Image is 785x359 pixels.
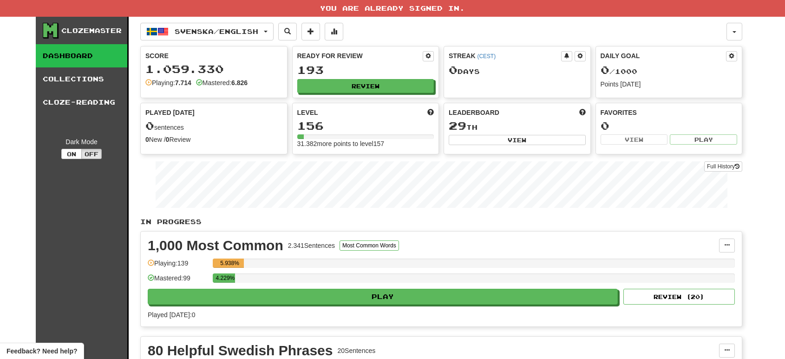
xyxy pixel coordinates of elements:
button: Search sentences [278,23,297,40]
div: 31.382 more points to level 157 [297,139,434,148]
p: In Progress [140,217,742,226]
button: Review [297,79,434,93]
button: Off [81,149,102,159]
a: Full History [704,161,742,172]
span: Score more points to level up [427,108,434,117]
button: Svenska/English [140,23,274,40]
span: 29 [449,119,466,132]
div: 1,000 Most Common [148,239,283,253]
button: View [601,134,668,145]
div: Favorites [601,108,738,117]
div: 156 [297,120,434,132]
span: Leaderboard [449,108,499,117]
button: Review (20) [623,289,735,305]
div: Ready for Review [297,51,423,60]
div: 80 Helpful Swedish Phrases [148,344,333,358]
span: Played [DATE] [145,108,195,117]
button: Play [148,289,618,305]
div: 5.938% [216,259,243,268]
div: Mastered: [196,78,248,87]
div: Daily Goal [601,51,726,61]
button: View [449,135,586,145]
strong: 0 [166,136,170,143]
div: 20 Sentences [337,346,375,355]
strong: 7.714 [175,79,191,86]
div: 193 [297,64,434,76]
span: 0 [145,119,154,132]
span: Open feedback widget [7,346,77,356]
span: 0 [601,63,609,76]
button: Play [670,134,737,145]
div: New / Review [145,135,282,144]
div: Mastered: 99 [148,273,208,289]
button: Add sentence to collection [301,23,320,40]
button: On [61,149,82,159]
button: More stats [325,23,343,40]
a: (CEST) [477,53,496,60]
div: 4.229% [216,273,235,283]
div: th [449,120,586,132]
span: Level [297,108,318,117]
div: sentences [145,120,282,132]
div: Score [145,51,282,60]
span: 0 [449,63,458,76]
button: Most Common Words [340,240,399,251]
a: Collections [36,67,127,91]
strong: 6.826 [231,79,248,86]
div: Points [DATE] [601,80,738,89]
a: Cloze-Reading [36,91,127,114]
span: This week in points, UTC [579,108,586,117]
span: / 1000 [601,67,637,75]
div: Clozemaster [61,26,122,35]
div: Playing: 139 [148,259,208,274]
span: Played [DATE]: 0 [148,311,195,319]
div: Day s [449,64,586,76]
div: 0 [601,120,738,132]
div: 1.059.330 [145,63,282,75]
strong: 0 [145,136,149,143]
div: 2.341 Sentences [288,241,335,250]
span: Svenska / English [175,27,258,35]
a: Dashboard [36,44,127,67]
div: Dark Mode [43,137,120,146]
div: Playing: [145,78,191,87]
div: Streak [449,51,561,60]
